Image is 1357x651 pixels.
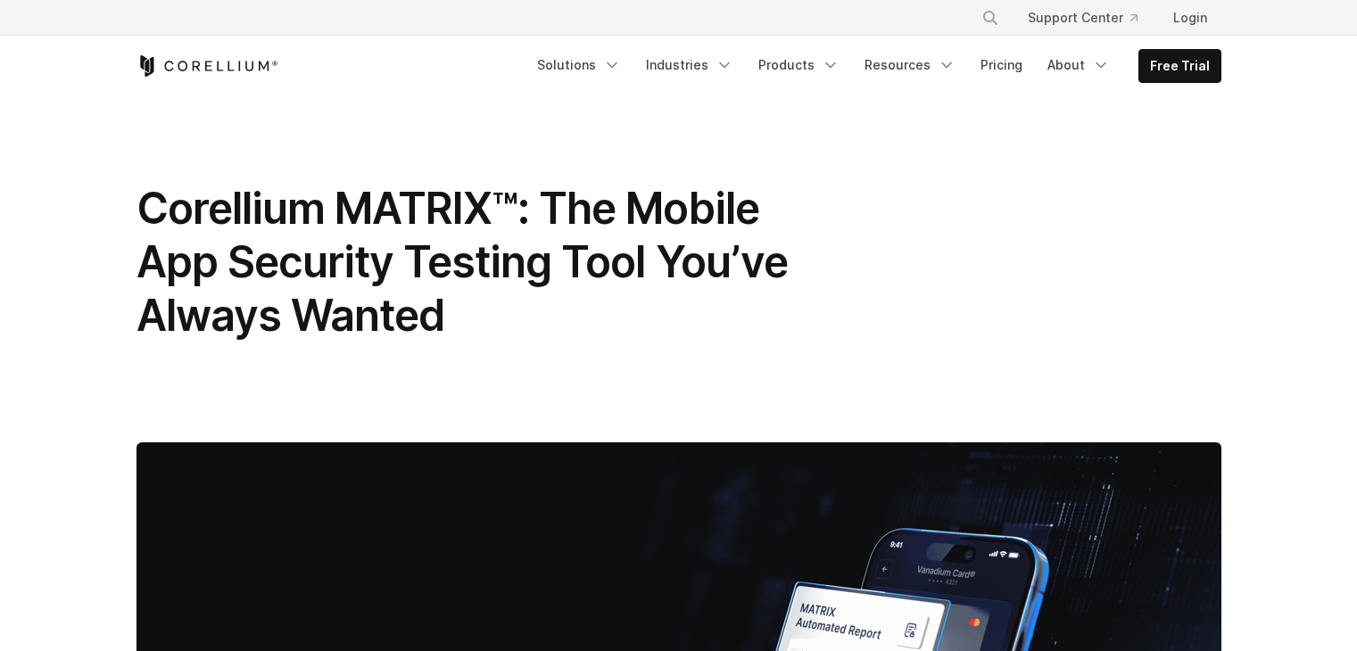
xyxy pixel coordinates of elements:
a: Login [1159,2,1221,34]
a: Industries [635,49,744,81]
div: Navigation Menu [960,2,1221,34]
a: Pricing [970,49,1033,81]
button: Search [974,2,1006,34]
a: Products [748,49,850,81]
span: Corellium MATRIX™: The Mobile App Security Testing Tool You’ve Always Wanted [137,182,788,342]
a: Support Center [1014,2,1152,34]
a: Resources [854,49,966,81]
a: About [1037,49,1121,81]
a: Free Trial [1139,50,1220,82]
a: Solutions [526,49,632,81]
a: Corellium Home [137,55,278,77]
div: Navigation Menu [526,49,1221,83]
